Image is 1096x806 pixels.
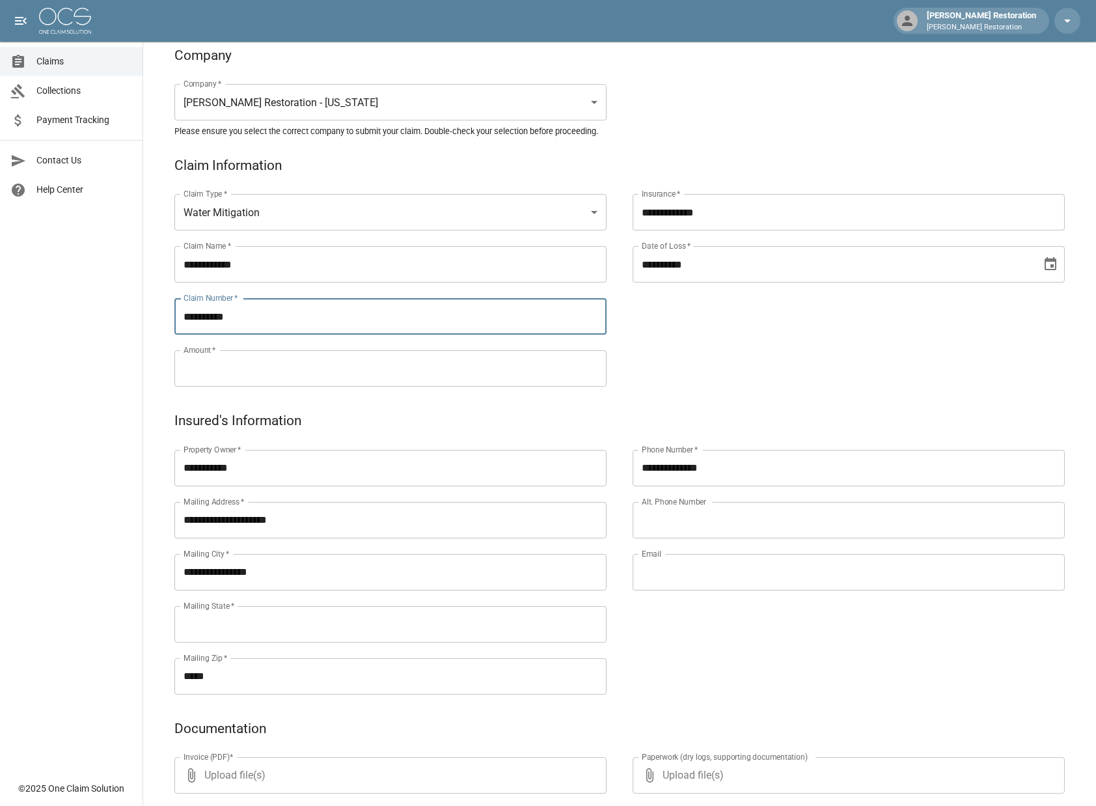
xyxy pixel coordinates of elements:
div: [PERSON_NAME] Restoration - [US_STATE] [174,84,607,120]
label: Company [184,78,222,89]
label: Date of Loss [642,240,691,251]
label: Claim Number [184,292,238,303]
span: Upload file(s) [204,757,571,794]
label: Mailing State [184,600,234,611]
img: ocs-logo-white-transparent.png [39,8,91,34]
label: Insurance [642,188,680,199]
div: Water Mitigation [174,194,607,230]
button: Choose date, selected date is Aug 10, 2025 [1037,251,1063,277]
label: Amount [184,344,216,355]
div: [PERSON_NAME] Restoration [922,9,1041,33]
label: Invoice (PDF)* [184,751,234,762]
label: Property Owner [184,444,241,455]
button: open drawer [8,8,34,34]
label: Mailing Zip [184,652,228,663]
label: Phone Number [642,444,698,455]
h5: Please ensure you select the correct company to submit your claim. Double-check your selection be... [174,126,1065,137]
label: Claim Name [184,240,231,251]
label: Claim Type [184,188,227,199]
span: Collections [36,84,132,98]
span: Contact Us [36,154,132,167]
label: Paperwork (dry logs, supporting documentation) [642,751,808,762]
span: Help Center [36,183,132,197]
label: Alt. Phone Number [642,496,706,507]
label: Mailing City [184,548,230,559]
label: Mailing Address [184,496,244,507]
label: Email [642,548,661,559]
span: Upload file(s) [663,757,1030,794]
div: © 2025 One Claim Solution [18,782,124,795]
span: Payment Tracking [36,113,132,127]
span: Claims [36,55,132,68]
p: [PERSON_NAME] Restoration [927,22,1036,33]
